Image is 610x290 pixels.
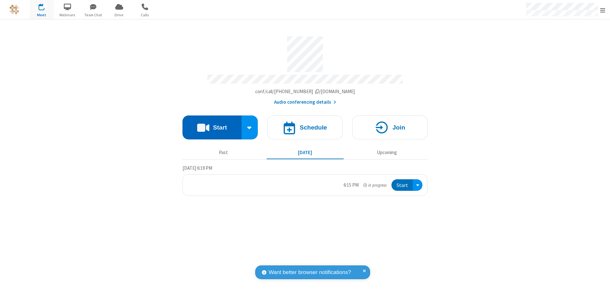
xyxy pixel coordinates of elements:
[185,146,262,159] button: Past
[267,146,344,159] button: [DATE]
[182,165,212,171] span: [DATE] 6:19 PM
[182,115,242,139] button: Start
[30,12,54,18] span: Meet
[274,99,336,106] button: Audio conferencing details
[391,179,413,191] button: Start
[352,115,428,139] button: Join
[43,4,47,8] div: 1
[255,88,355,94] span: Copy my meeting room link
[182,32,428,106] section: Account details
[213,124,227,130] h4: Start
[242,115,258,139] div: Start conference options
[413,179,422,191] div: Open menu
[56,12,79,18] span: Webinars
[392,124,405,130] h4: Join
[81,12,105,18] span: Team Chat
[344,182,359,189] div: 6:15 PM
[10,5,19,14] img: QA Selenium DO NOT DELETE OR CHANGE
[255,88,355,95] button: Copy my meeting room linkCopy my meeting room link
[300,124,327,130] h4: Schedule
[133,12,157,18] span: Calls
[182,164,428,196] section: Today's Meetings
[267,115,343,139] button: Schedule
[269,268,351,277] span: Want better browser notifications?
[363,182,387,188] em: in progress
[107,12,131,18] span: Drive
[348,146,425,159] button: Upcoming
